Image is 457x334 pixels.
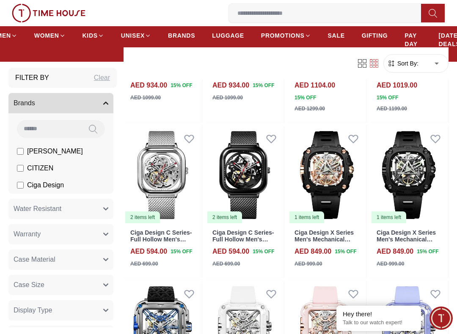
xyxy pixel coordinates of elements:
[377,229,436,257] a: Ciga Design X Series Men's Mechanical Black Dial Watch - X051-BB01- W5B
[362,28,388,43] a: GIFTING
[14,280,44,290] span: Case Size
[8,93,113,113] button: Brands
[130,260,158,268] div: AED 699.00
[14,98,35,108] span: Brands
[8,249,113,270] button: Case Material
[362,31,388,40] span: GIFTING
[405,28,421,60] a: PAY DAY SALE
[14,305,52,315] span: Display Type
[83,31,98,40] span: KIDS
[328,31,345,40] span: SALE
[124,126,202,224] a: Ciga Design C Series-Full Hollow Men's Mechanical Silver+Red+Multi Color Dial Watch - Z011-SISI-W...
[295,105,325,112] div: AED 1299.00
[253,248,274,255] span: 15 % OFF
[212,94,243,101] div: AED 1099.00
[130,80,167,90] h4: AED 934.00
[14,255,55,265] span: Case Material
[125,211,160,223] div: 2 items left
[17,165,24,172] input: CITIZEN
[121,28,151,43] a: UNISEX
[387,59,418,68] button: Sort By:
[261,31,305,40] span: PROMOTIONS
[295,229,358,257] a: Ciga Design X Series Men's Mechanical RoseGold Dial Watch - X051-BR01- W5B
[27,180,64,190] span: Ciga Design
[206,126,284,224] a: Ciga Design C Series-Full Hollow Men's Mechanical Black+Red+Multi Color Dial Watch - Z011-BLBL-W1...
[396,59,418,68] span: Sort By:
[212,260,240,268] div: AED 699.00
[168,31,195,40] span: BRANDS
[328,28,345,43] a: SALE
[27,146,83,156] span: [PERSON_NAME]
[212,229,274,271] a: Ciga Design C Series-Full Hollow Men's Mechanical Black+Red+Multi Color Dial Watch - Z011-BLBL-W13
[8,224,113,244] button: Warranty
[8,199,113,219] button: Water Resistant
[130,94,161,101] div: AED 1099.00
[370,126,448,224] a: Ciga Design X Series Men's Mechanical Black Dial Watch - X051-BB01- W5B1 items left
[295,94,316,101] span: 15 % OFF
[94,73,110,83] div: Clear
[130,229,192,271] a: Ciga Design C Series-Full Hollow Men's Mechanical Silver+Red+Multi Color Dial Watch - Z011-SISI-W13
[343,319,415,326] p: Talk to our watch expert!
[121,31,145,40] span: UNISEX
[212,28,244,43] a: LUGGAGE
[377,80,417,90] h4: AED 1019.00
[27,163,53,173] span: CITIZEN
[377,94,398,101] span: 15 % OFF
[261,28,311,43] a: PROMOTIONS
[295,260,322,268] div: AED 999.00
[8,300,113,320] button: Display Type
[14,204,61,214] span: Water Resistant
[343,310,415,318] div: Hey there!
[206,126,284,224] img: Ciga Design C Series-Full Hollow Men's Mechanical Black+Red+Multi Color Dial Watch - Z011-BLBL-W13
[15,73,49,83] h3: Filter By
[288,126,366,224] img: Ciga Design X Series Men's Mechanical RoseGold Dial Watch - X051-BR01- W5B
[124,126,202,224] img: Ciga Design C Series-Full Hollow Men's Mechanical Silver+Red+Multi Color Dial Watch - Z011-SISI-W13
[377,246,413,257] h4: AED 849.00
[212,80,249,90] h4: AED 934.00
[17,148,24,155] input: [PERSON_NAME]
[34,31,59,40] span: WOMEN
[207,211,242,223] div: 2 items left
[289,211,324,223] div: 1 items left
[405,31,421,57] span: PAY DAY SALE
[130,246,167,257] h4: AED 594.00
[34,28,66,43] a: WOMEN
[429,307,453,330] div: Chat Widget
[335,248,356,255] span: 15 % OFF
[17,182,24,189] input: Ciga Design
[417,248,438,255] span: 15 % OFF
[8,275,113,295] button: Case Size
[295,246,331,257] h4: AED 849.00
[295,80,335,90] h4: AED 1104.00
[253,82,274,89] span: 15 % OFF
[171,248,192,255] span: 15 % OFF
[171,82,192,89] span: 15 % OFF
[168,28,195,43] a: BRANDS
[212,246,249,257] h4: AED 594.00
[372,211,406,223] div: 1 items left
[370,126,448,224] img: Ciga Design X Series Men's Mechanical Black Dial Watch - X051-BB01- W5B
[212,31,244,40] span: LUGGAGE
[377,260,404,268] div: AED 999.00
[14,229,41,239] span: Warranty
[83,28,104,43] a: KIDS
[377,105,407,112] div: AED 1199.00
[12,4,85,22] img: ...
[288,126,366,224] a: Ciga Design X Series Men's Mechanical RoseGold Dial Watch - X051-BR01- W5B1 items left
